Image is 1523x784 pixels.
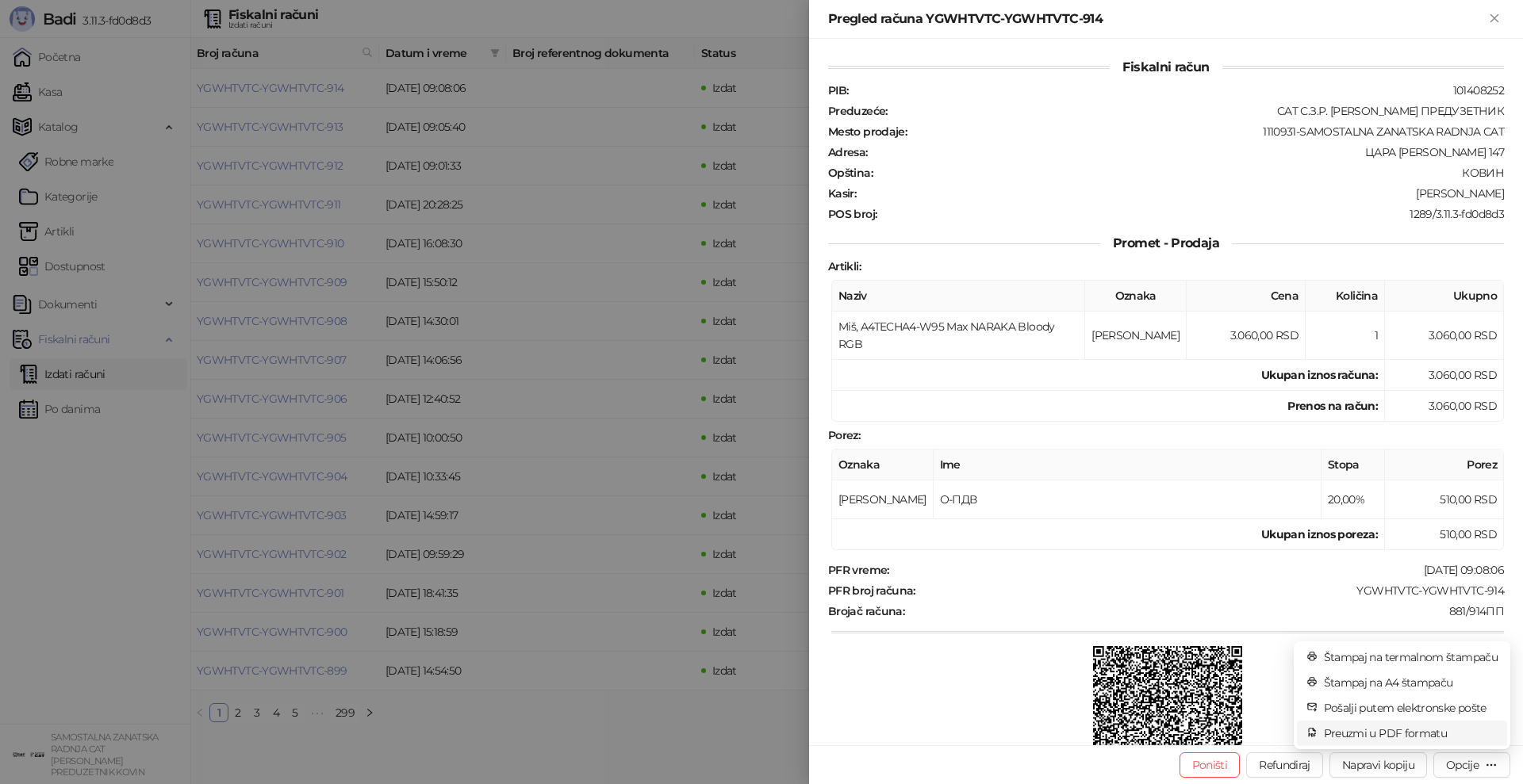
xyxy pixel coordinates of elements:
[934,480,1322,519] td: О-ПДВ
[1180,752,1241,778] button: Poništi
[1385,312,1504,360] td: 3.060,00 RSD
[1187,281,1306,312] th: Cena
[828,259,861,273] strong: Artikli :
[1385,519,1504,550] td: 510,00 RSD
[828,124,907,139] strong: Mesto prodaje :
[934,449,1322,480] th: Ime
[1324,674,1498,691] span: Štampaj na A4 štampaču
[828,83,848,98] strong: PIB :
[1433,752,1510,778] button: Opcije
[1187,312,1306,360] td: 3.060,00 RSD
[1261,368,1378,382] strong: Ukupan iznos računa :
[828,186,856,201] strong: Kasir :
[1342,758,1414,772] span: Napravi kopiju
[832,312,1085,360] td: Miš, A4TECHA4-W95 Max NARAKA Bloody RGB
[832,480,934,519] td: [PERSON_NAME]
[832,449,934,480] th: Oznaka
[832,281,1085,312] th: Naziv
[878,207,1506,221] div: 1289/3.11.3-fd0d8d3
[889,104,1506,118] div: CAT С.З.Р. [PERSON_NAME] ПРЕДУЗЕТНИК
[1100,235,1232,250] span: Promet - Prodaja
[1446,758,1479,772] div: Opcije
[1324,648,1498,666] span: Štampaj na termalnom štampaču
[1261,527,1378,541] strong: Ukupan iznos poreza:
[828,145,868,159] strong: Adresa :
[1110,59,1222,75] span: Fiskalni račun
[828,207,877,221] strong: POS broj :
[857,186,1506,201] div: [PERSON_NAME]
[1287,399,1378,413] strong: Prenos na račun :
[891,563,1506,577] div: [DATE] 09:08:06
[1306,281,1385,312] th: Količina
[1385,281,1504,312] th: Ukupno
[869,145,1506,159] div: ЦАРА [PERSON_NAME] 147
[850,83,1506,98] div: 101408252
[1485,10,1504,29] button: Zatvori
[1085,312,1187,360] td: [PERSON_NAME]
[1085,281,1187,312] th: Oznaka
[1385,449,1504,480] th: Porez
[828,104,888,118] strong: Preduzeće :
[1385,360,1504,391] td: 3.060,00 RSD
[917,583,1506,598] div: YGWHTVTC-YGWHTVTC-914
[1324,699,1498,717] span: Pošalji putem elektronske pošte
[874,166,1506,180] div: КОВИН
[1324,725,1498,742] span: Preuzmi u PDF formatu
[1329,752,1427,778] button: Napravi kopiju
[1385,391,1504,422] td: 3.060,00 RSD
[1306,312,1385,360] td: 1
[906,604,1506,618] div: 881/914ПП
[1246,752,1323,778] button: Refundiraj
[828,428,860,442] strong: Porez :
[1385,480,1504,519] td: 510,00 RSD
[828,583,915,598] strong: PFR broj računa :
[908,124,1506,139] div: 1110931-SAMOSTALNA ZANATSKA RADNJA CAT
[1322,480,1385,519] td: 20,00%
[828,10,1485,29] div: Pregled računa YGWHTVTC-YGWHTVTC-914
[828,166,873,180] strong: Opština :
[828,604,904,618] strong: Brojač računa :
[828,563,889,577] strong: PFR vreme :
[1322,449,1385,480] th: Stopa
